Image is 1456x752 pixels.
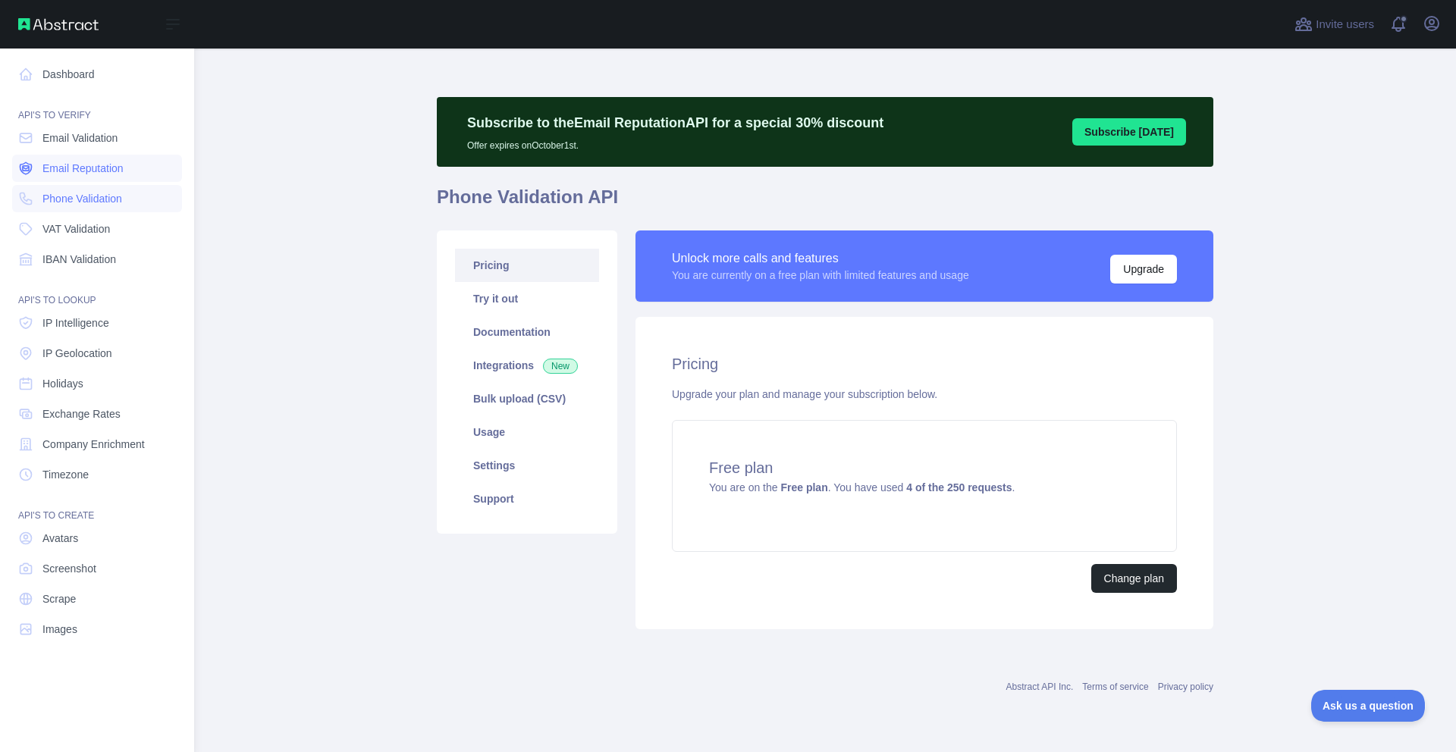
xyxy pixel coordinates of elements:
span: Screenshot [42,561,96,576]
span: Scrape [42,591,76,606]
button: Invite users [1291,12,1377,36]
span: IP Intelligence [42,315,109,331]
a: Pricing [455,249,599,282]
span: IP Geolocation [42,346,112,361]
a: Images [12,616,182,643]
h2: Pricing [672,353,1177,374]
span: IBAN Validation [42,252,116,267]
span: Holidays [42,376,83,391]
a: Abstract API Inc. [1006,681,1074,692]
a: Support [455,482,599,515]
a: Dashboard [12,61,182,88]
a: Privacy policy [1158,681,1213,692]
span: Images [42,622,77,637]
a: Settings [455,449,599,482]
div: You are currently on a free plan with limited features and usage [672,268,969,283]
strong: Free plan [780,481,827,493]
button: Upgrade [1110,255,1177,284]
a: IBAN Validation [12,246,182,273]
h1: Phone Validation API [437,185,1213,221]
span: Exchange Rates [42,406,121,421]
div: API'S TO VERIFY [12,91,182,121]
a: Try it out [455,282,599,315]
span: Email Reputation [42,161,124,176]
a: IP Intelligence [12,309,182,337]
a: Exchange Rates [12,400,182,428]
a: Company Enrichment [12,431,182,458]
a: Email Validation [12,124,182,152]
p: Offer expires on October 1st. [467,133,883,152]
div: Upgrade your plan and manage your subscription below. [672,387,1177,402]
img: Abstract API [18,18,99,30]
a: Terms of service [1082,681,1148,692]
span: Invite users [1316,16,1374,33]
strong: 4 of the 250 requests [906,481,1012,493]
a: Usage [455,415,599,449]
a: IP Geolocation [12,340,182,367]
span: Company Enrichment [42,437,145,452]
a: Bulk upload (CSV) [455,382,599,415]
span: You are on the . You have used . [709,481,1015,493]
a: Screenshot [12,555,182,582]
span: Phone Validation [42,191,122,206]
a: Timezone [12,461,182,488]
a: Integrations New [455,349,599,382]
button: Subscribe [DATE] [1072,118,1186,146]
span: Email Validation [42,130,118,146]
a: Holidays [12,370,182,397]
iframe: Toggle Customer Support [1311,690,1426,722]
span: VAT Validation [42,221,110,237]
a: Email Reputation [12,155,182,182]
div: API'S TO CREATE [12,491,182,522]
a: Documentation [455,315,599,349]
h4: Free plan [709,457,1140,478]
a: Avatars [12,525,182,552]
div: API'S TO LOOKUP [12,276,182,306]
span: Timezone [42,467,89,482]
div: Unlock more calls and features [672,249,969,268]
a: Phone Validation [12,185,182,212]
span: New [543,359,578,374]
a: VAT Validation [12,215,182,243]
span: Avatars [42,531,78,546]
button: Change plan [1091,564,1177,593]
a: Scrape [12,585,182,613]
p: Subscribe to the Email Reputation API for a special 30 % discount [467,112,883,133]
